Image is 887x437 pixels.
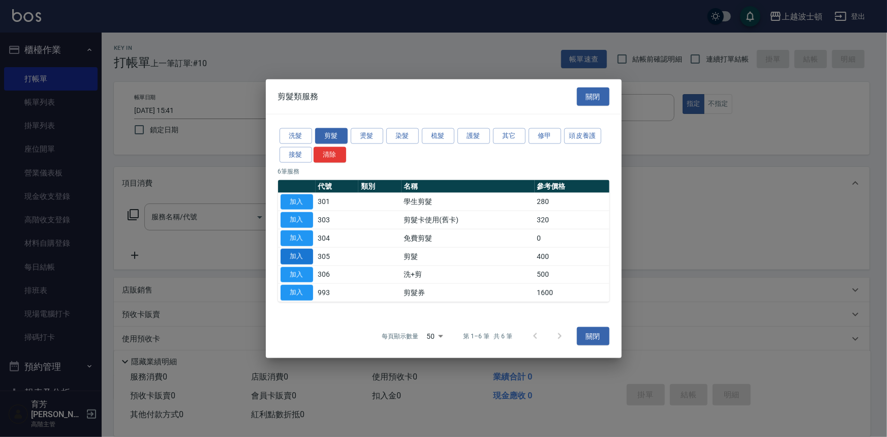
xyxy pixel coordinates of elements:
button: 加入 [281,285,313,301]
td: 剪髮券 [402,283,535,302]
button: 關閉 [577,87,609,106]
button: 關閉 [577,327,609,346]
button: 洗髮 [280,128,312,144]
button: 修甲 [529,128,561,144]
p: 第 1–6 筆 共 6 筆 [463,332,512,341]
td: 500 [535,266,609,284]
td: 301 [316,193,359,211]
td: 306 [316,266,359,284]
p: 每頁顯示數量 [382,332,418,341]
button: 護髮 [457,128,490,144]
td: 305 [316,247,359,266]
button: 加入 [281,230,313,246]
button: 加入 [281,212,313,228]
th: 類別 [358,180,402,193]
th: 名稱 [402,180,535,193]
button: 剪髮 [315,128,348,144]
button: 加入 [281,248,313,264]
td: 免費剪髮 [402,229,535,247]
td: 320 [535,211,609,229]
td: 280 [535,193,609,211]
button: 接髮 [280,147,312,162]
th: 參考價格 [535,180,609,193]
td: 400 [535,247,609,266]
td: 學生剪髮 [402,193,535,211]
button: 頭皮養護 [564,128,602,144]
button: 染髮 [386,128,419,144]
span: 剪髮類服務 [278,91,319,101]
td: 1600 [535,283,609,302]
td: 剪髮卡使用(舊卡) [402,211,535,229]
button: 加入 [281,267,313,282]
button: 梳髮 [422,128,454,144]
td: 993 [316,283,359,302]
td: 303 [316,211,359,229]
button: 燙髮 [351,128,383,144]
th: 代號 [316,180,359,193]
td: 0 [535,229,609,247]
button: 其它 [493,128,526,144]
td: 304 [316,229,359,247]
button: 清除 [314,147,346,162]
button: 加入 [281,194,313,210]
td: 剪髮 [402,247,535,266]
div: 50 [422,323,447,350]
td: 洗+剪 [402,266,535,284]
p: 6 筆服務 [278,166,609,176]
